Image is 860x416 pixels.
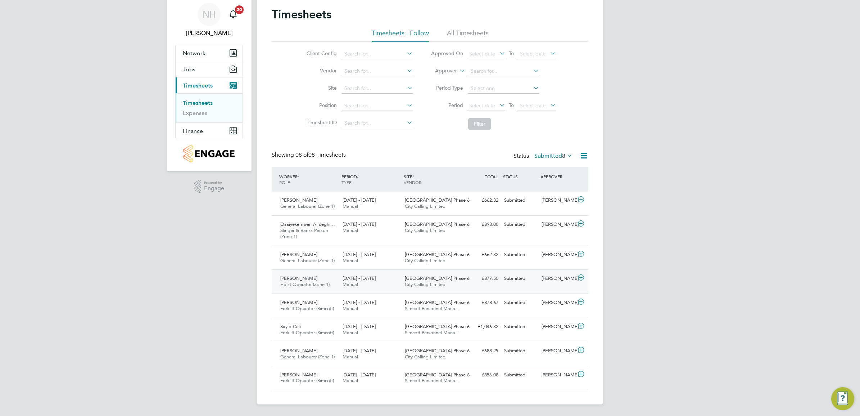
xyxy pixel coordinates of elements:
span: [PERSON_NAME] [280,251,317,258]
span: Manual [343,227,358,233]
label: Timesheet ID [304,119,337,126]
span: Forklift Operator (Simcott) [280,377,334,384]
span: [GEOGRAPHIC_DATA] Phase 6 [405,221,470,227]
span: / [357,174,358,179]
span: City Calling Limited [405,258,445,264]
span: General Labourer (Zone 1) [280,203,335,209]
div: PERIOD [340,170,402,189]
span: / [412,174,414,179]
span: NH [203,10,216,19]
span: City Calling Limited [405,354,445,360]
span: Osaiyekemwen Airueghi… [280,221,335,227]
label: Client Config [304,50,337,57]
span: Manual [343,281,358,287]
a: Powered byEngage [194,180,225,193]
div: £1,046.32 [464,321,501,333]
h2: Timesheets [272,7,331,22]
input: Search for... [468,66,539,76]
div: Submitted [501,194,539,206]
span: [PERSON_NAME] [280,372,317,378]
a: Expenses [183,109,207,116]
button: Network [176,45,243,61]
div: Submitted [501,297,539,309]
div: Submitted [501,369,539,381]
span: Nikki Hobden [175,29,243,37]
span: Jobs [183,66,195,73]
span: Slinger & Banks Person (Zone 1) [280,227,328,240]
span: To [507,49,516,58]
span: 8 [562,152,565,160]
span: Engage [204,185,224,192]
span: Manual [343,354,358,360]
button: Filter [468,118,491,130]
label: Vendor [304,67,337,74]
div: [PERSON_NAME] [539,297,576,309]
span: [GEOGRAPHIC_DATA] Phase 6 [405,372,470,378]
div: £662.32 [464,194,501,206]
span: Forklift Operator (Simcott) [280,305,334,312]
div: [PERSON_NAME] [539,194,576,206]
span: Powered by [204,180,224,186]
span: Select date [520,50,546,57]
div: £877.50 [464,273,501,285]
span: City Calling Limited [405,281,445,287]
input: Search for... [342,49,413,59]
a: 20 [226,3,240,26]
button: Jobs [176,61,243,77]
input: Search for... [342,84,413,94]
span: [PERSON_NAME] [280,299,317,305]
div: £893.00 [464,219,501,231]
span: Manual [343,305,358,312]
span: General Labourer (Zone 1) [280,258,335,264]
span: [DATE] - [DATE] [343,221,376,227]
span: Simcott Personnel Mana… [405,305,460,312]
span: Select date [469,102,495,109]
span: Finance [183,128,203,134]
span: 08 of [295,151,308,158]
div: [PERSON_NAME] [539,219,576,231]
span: ROLE [279,179,290,185]
div: [PERSON_NAME] [539,369,576,381]
div: Submitted [501,345,539,357]
span: Select date [469,50,495,57]
label: Site [304,85,337,91]
div: £878.67 [464,297,501,309]
span: Simcott Personnel Mana… [405,330,460,336]
span: Manual [343,258,358,264]
button: Engage Resource Center [831,387,854,410]
span: [DATE] - [DATE] [343,348,376,354]
span: [PERSON_NAME] [280,348,317,354]
span: Network [183,50,205,57]
span: Manual [343,203,358,209]
div: £662.32 [464,249,501,261]
div: [PERSON_NAME] [539,249,576,261]
span: [GEOGRAPHIC_DATA] Phase 6 [405,251,470,258]
span: City Calling Limited [405,227,445,233]
div: SITE [402,170,464,189]
span: Simcott Personnel Mana… [405,377,460,384]
div: Submitted [501,219,539,231]
span: TYPE [341,179,352,185]
li: Timesheets I Follow [372,29,429,42]
span: [DATE] - [DATE] [343,197,376,203]
span: [PERSON_NAME] [280,197,317,203]
div: Status [513,151,574,161]
div: STATUS [501,170,539,183]
span: 20 [235,5,244,14]
input: Select one [468,84,539,94]
a: Timesheets [183,99,213,106]
div: [PERSON_NAME] [539,321,576,333]
label: Approver [425,67,457,75]
span: [DATE] - [DATE] [343,275,376,281]
span: [DATE] - [DATE] [343,372,376,378]
img: countryside-properties-logo-retina.png [184,145,234,162]
span: [DATE] - [DATE] [343,251,376,258]
a: NH[PERSON_NAME] [175,3,243,37]
label: Approved On [431,50,463,57]
span: Timesheets [183,82,213,89]
span: [GEOGRAPHIC_DATA] Phase 6 [405,323,470,330]
span: [DATE] - [DATE] [343,323,376,330]
input: Search for... [342,101,413,111]
span: / [298,174,299,179]
li: All Timesheets [447,29,489,42]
